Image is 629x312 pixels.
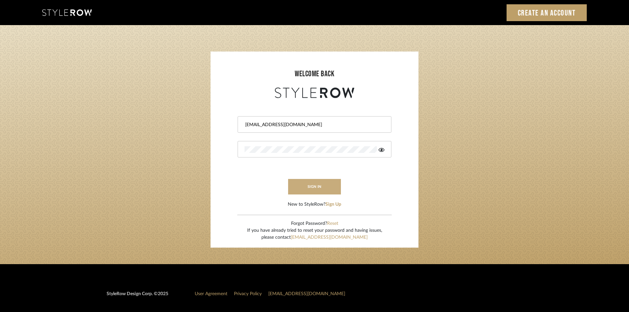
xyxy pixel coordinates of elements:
[325,201,341,208] button: Sign Up
[107,291,168,303] div: StyleRow Design Corp. ©2025
[247,220,382,227] div: Forgot Password?
[234,292,262,296] a: Privacy Policy
[288,179,341,194] button: sign in
[327,220,338,227] button: Reset
[288,201,341,208] div: New to StyleRow?
[195,292,227,296] a: User Agreement
[217,68,412,80] div: welcome back
[247,227,382,241] div: If you have already tried to reset your password and having issues, please contact
[245,121,383,128] input: Email Address
[291,235,368,240] a: [EMAIL_ADDRESS][DOMAIN_NAME]
[268,292,345,296] a: [EMAIL_ADDRESS][DOMAIN_NAME]
[507,4,587,21] a: Create an Account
